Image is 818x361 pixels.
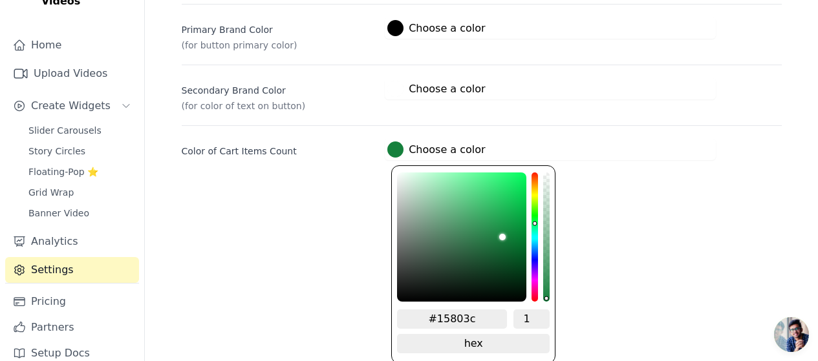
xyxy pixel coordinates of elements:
[28,186,74,199] span: Grid Wrap
[5,32,139,58] a: Home
[21,204,139,222] a: Banner Video
[499,174,506,300] div: brightness channel
[385,17,488,39] button: Choose a color color picker
[387,81,485,97] label: Choose a color
[543,172,550,302] div: alpha channel
[774,317,809,352] a: Open chat
[387,20,485,36] label: Choose a color
[21,163,139,181] a: Floating-Pop ⭐
[5,61,139,87] a: Upload Videos
[182,79,375,97] label: Secondary Brand Color
[28,145,85,158] span: Story Circles
[5,289,139,315] a: Pricing
[21,142,139,160] a: Story Circles
[513,309,550,329] input: alpha channel
[532,172,538,302] div: hue channel
[21,121,139,139] a: Slider Carousels
[397,309,507,329] input: hex color
[182,18,375,36] label: Primary Brand Color
[182,139,375,158] label: Color of Cart Items Count
[5,257,139,283] a: Settings
[182,39,375,52] p: (for button primary color)
[28,124,102,137] span: Slider Carousels
[28,207,89,220] span: Banner Video
[387,141,485,158] label: Choose a color
[385,78,488,99] button: Choose a color color picker
[5,229,139,254] a: Analytics
[182,99,375,112] p: (for color of text on button)
[21,183,139,201] a: Grid Wrap
[31,98,111,114] span: Create Widgets
[5,315,139,340] a: Partners
[28,165,98,178] span: Floating-Pop ⭐
[5,93,139,119] button: Create Widgets
[398,234,525,240] div: saturation channel
[385,139,488,160] button: Choose a color color picker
